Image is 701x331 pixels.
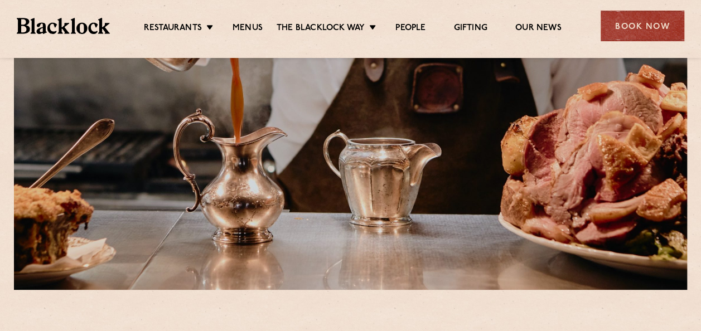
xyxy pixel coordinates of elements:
[395,23,426,35] a: People
[233,23,263,35] a: Menus
[144,23,202,35] a: Restaurants
[277,23,365,35] a: The Blacklock Way
[515,23,562,35] a: Our News
[601,11,684,41] div: Book Now
[17,18,110,33] img: BL_Textured_Logo-footer-cropped.svg
[453,23,487,35] a: Gifting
